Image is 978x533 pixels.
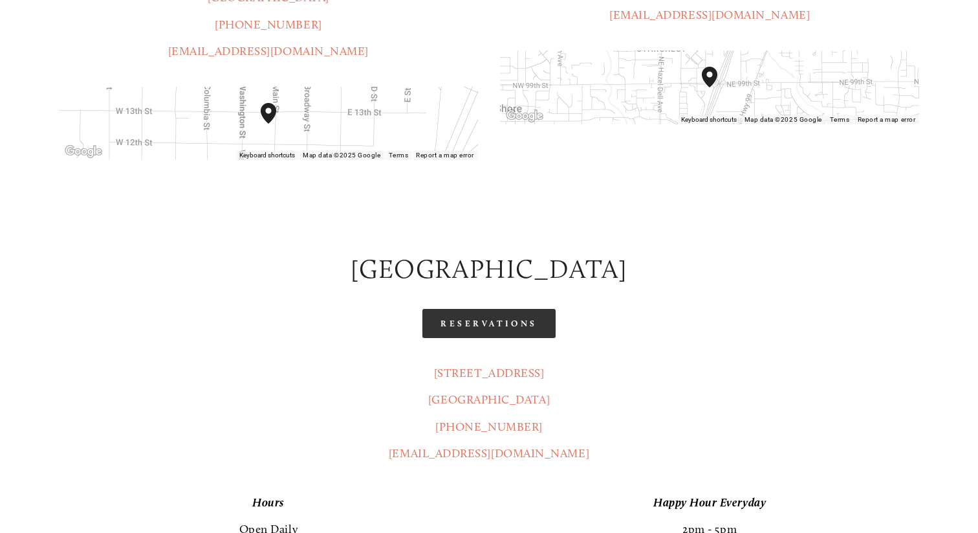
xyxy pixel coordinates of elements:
a: [STREET_ADDRESS][GEOGRAPHIC_DATA] [428,366,550,407]
span: Map data ©2025 Google [744,116,822,123]
a: [PHONE_NUMBER] [435,420,543,434]
div: Amaro's Table 816 Northeast 98th Circle Vancouver, WA, 98665, United States [702,67,733,108]
a: Terms [389,152,409,159]
img: Google [62,143,105,160]
a: Report a map error [858,116,916,123]
a: [EMAIL_ADDRESS][DOMAIN_NAME] [389,446,589,460]
h2: [GEOGRAPHIC_DATA] [59,251,920,287]
img: Google [503,108,546,124]
a: Open this area in Google Maps (opens a new window) [503,108,546,124]
button: Keyboard shortcuts [239,151,295,160]
button: Keyboard shortcuts [681,115,737,124]
a: Open this area in Google Maps (opens a new window) [62,143,105,160]
em: Happy Hour Everyday [653,495,766,510]
a: Report a map error [416,152,474,159]
em: Hours [252,495,285,510]
span: Map data ©2025 Google [303,152,380,159]
a: Terms [830,116,850,123]
a: Reservations [422,309,556,338]
div: Amaro's Table 1220 Main Street vancouver, United States [261,103,292,144]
